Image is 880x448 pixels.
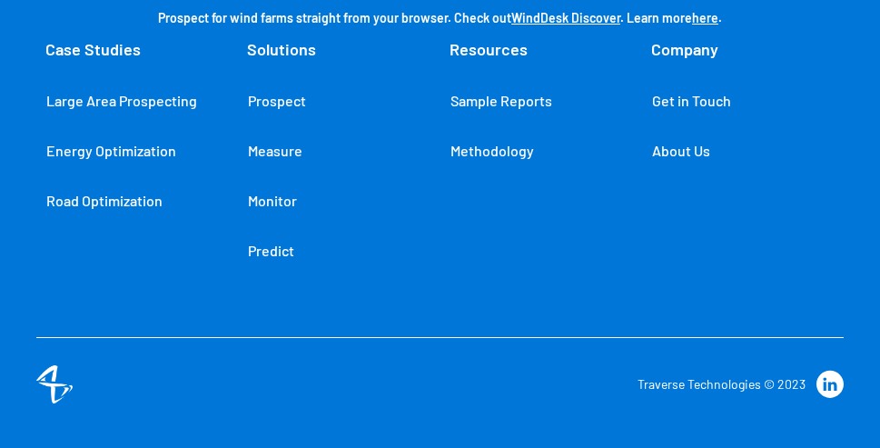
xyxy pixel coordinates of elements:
strong: . [718,10,722,25]
a: here [692,10,718,25]
img: logo [36,365,73,403]
a: About Us [643,133,719,169]
div: Resources [450,29,528,69]
div: Case Studies [45,29,141,69]
a: Get in Touch [643,83,740,119]
a: Methodology [441,133,543,169]
a: Energy Optimization [37,133,185,169]
a: Monitor [239,183,306,219]
a: WindDesk Discover [511,10,620,25]
a: Road Optimization [37,183,172,219]
div: Company [651,29,718,69]
div: Solutions [247,29,316,69]
strong: Prospect for wind farms straight from your browser. Check out [158,10,511,25]
a: Large Area Prospecting [37,83,206,119]
a: Sample Reports [441,83,561,119]
a: Prospect [239,83,315,119]
strong: . Learn more [620,10,692,25]
a: Traverse Technologies © 2023 [638,376,806,392]
a: Predict [239,233,303,269]
a: Measure [239,133,311,169]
